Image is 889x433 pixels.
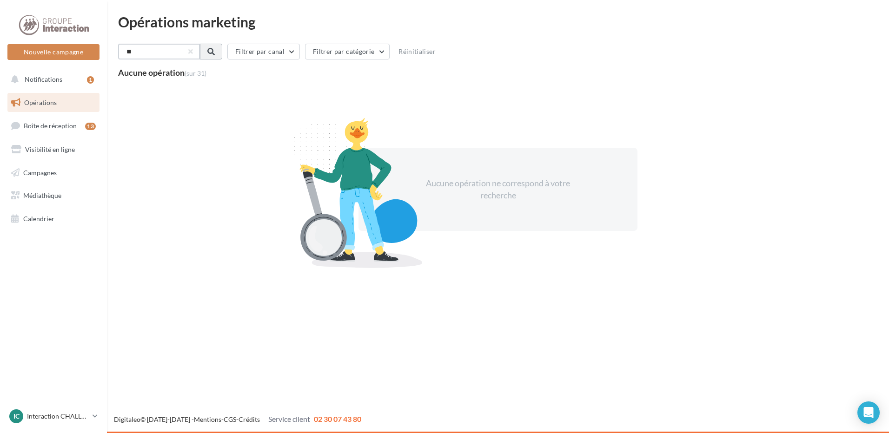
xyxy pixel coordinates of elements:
span: Opérations [24,98,57,106]
button: Nouvelle campagne [7,44,100,60]
div: Opérations marketing [118,15,878,29]
a: Boîte de réception13 [6,116,101,136]
div: 13 [85,123,96,130]
span: Visibilité en ligne [25,145,75,153]
span: Calendrier [23,215,54,223]
p: Interaction CHALLANS [27,412,89,421]
div: Aucune opération ne correspond à votre recherche [418,177,578,201]
a: Calendrier [6,209,101,229]
a: Médiathèque [6,186,101,205]
span: Campagnes [23,168,57,176]
a: Visibilité en ligne [6,140,101,159]
button: Filtrer par catégorie [305,44,390,59]
button: Filtrer par canal [227,44,300,59]
a: Campagnes [6,163,101,183]
button: Réinitialiser [395,46,439,57]
div: 1 [87,76,94,84]
span: Service client [268,414,310,423]
span: Boîte de réception [24,122,77,130]
a: CGS [224,415,236,423]
a: Opérations [6,93,101,112]
button: Notifications 1 [6,70,98,89]
a: IC Interaction CHALLANS [7,407,100,425]
span: Notifications [25,75,62,83]
span: Médiathèque [23,191,61,199]
span: IC [13,412,20,421]
div: Open Intercom Messenger [857,401,880,424]
a: Digitaleo [114,415,140,423]
span: © [DATE]-[DATE] - - - [114,415,361,423]
a: Crédits [239,415,260,423]
a: Mentions [194,415,221,423]
div: Aucune opération [118,68,206,77]
span: 02 30 07 43 80 [314,414,361,423]
span: (sur 31) [185,69,206,77]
